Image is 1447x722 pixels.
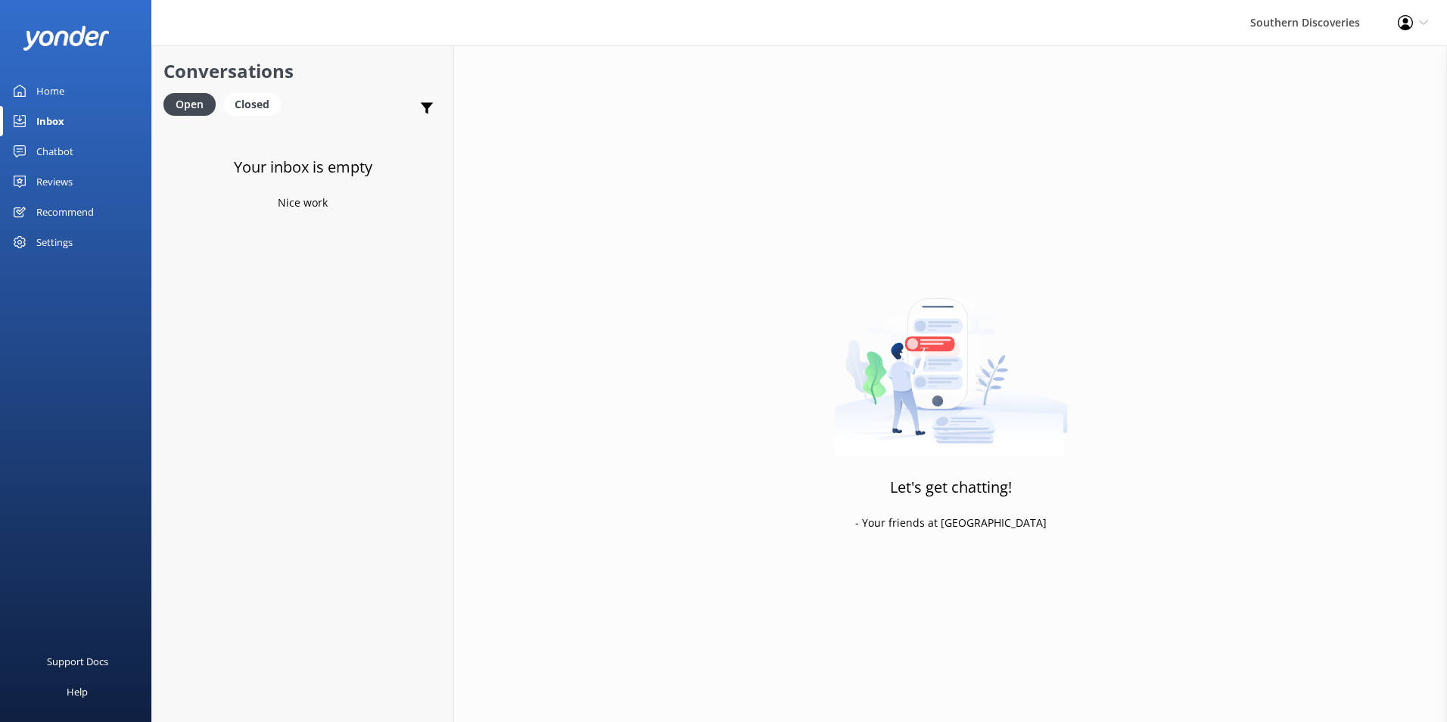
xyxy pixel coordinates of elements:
div: Recommend [36,197,94,227]
img: artwork of a man stealing a conversation from at giant smartphone [834,266,1068,456]
div: Reviews [36,166,73,197]
h3: Let's get chatting! [890,475,1012,499]
p: - Your friends at [GEOGRAPHIC_DATA] [855,515,1047,531]
div: Settings [36,227,73,257]
div: Support Docs [47,646,108,677]
div: Inbox [36,106,64,136]
h3: Your inbox is empty [234,155,372,179]
img: yonder-white-logo.png [23,26,110,51]
a: Open [163,95,223,112]
div: Open [163,93,216,116]
a: Closed [223,95,288,112]
div: Home [36,76,64,106]
div: Chatbot [36,136,73,166]
h2: Conversations [163,57,442,86]
div: Closed [223,93,281,116]
p: Nice work [278,195,328,211]
div: Help [67,677,88,707]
